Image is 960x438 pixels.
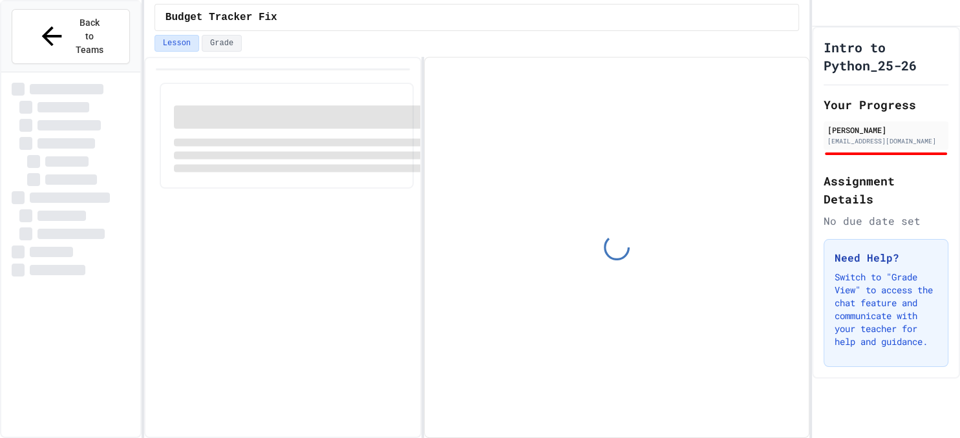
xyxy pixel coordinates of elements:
[824,38,948,74] h1: Intro to Python_25-26
[74,16,105,57] span: Back to Teams
[824,96,948,114] h2: Your Progress
[835,250,937,266] h3: Need Help?
[155,35,199,52] button: Lesson
[12,9,130,64] button: Back to Teams
[827,124,944,136] div: [PERSON_NAME]
[165,10,277,25] span: Budget Tracker Fix
[202,35,242,52] button: Grade
[824,172,948,208] h2: Assignment Details
[824,213,948,229] div: No due date set
[827,136,944,146] div: [EMAIL_ADDRESS][DOMAIN_NAME]
[835,271,937,348] p: Switch to "Grade View" to access the chat feature and communicate with your teacher for help and ...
